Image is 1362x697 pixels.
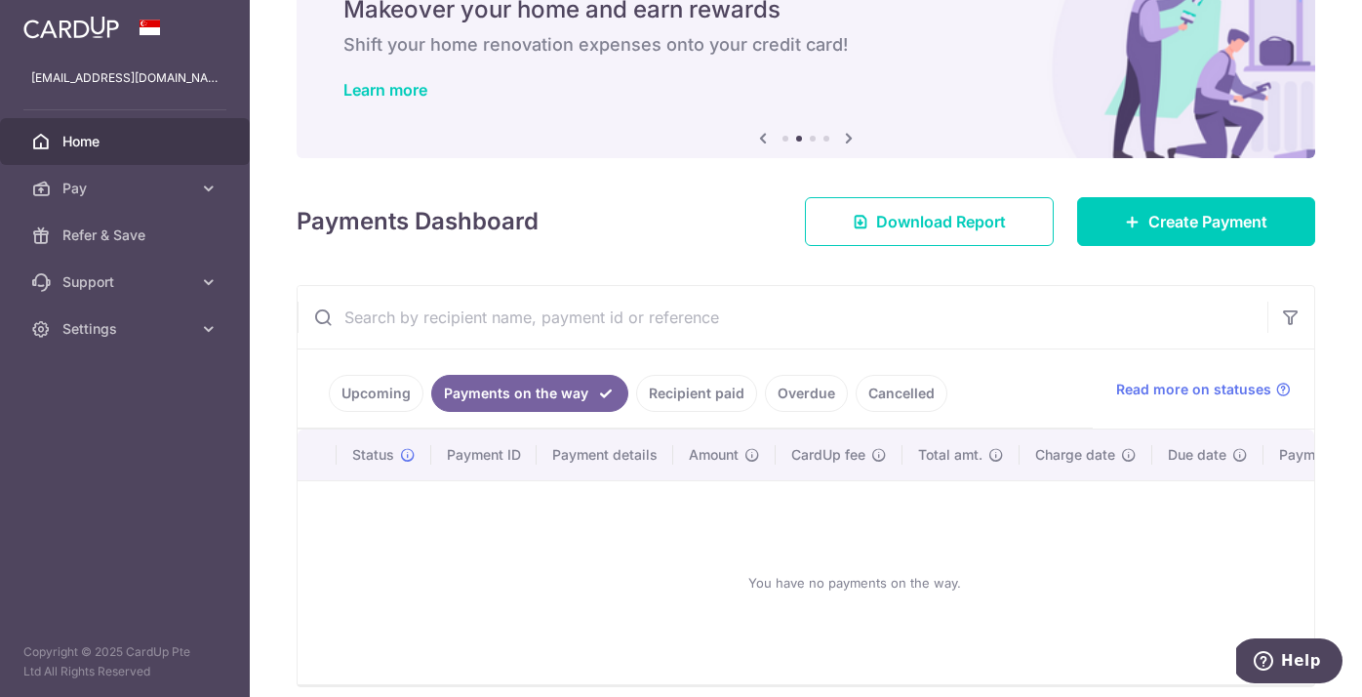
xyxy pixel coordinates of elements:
[297,204,539,239] h4: Payments Dashboard
[298,286,1267,348] input: Search by recipient name, payment id or reference
[918,445,982,465] span: Total amt.
[1168,445,1226,465] span: Due date
[343,33,1268,57] h6: Shift your home renovation expenses onto your credit card!
[1035,445,1115,465] span: Charge date
[62,272,191,292] span: Support
[62,319,191,339] span: Settings
[62,225,191,245] span: Refer & Save
[1236,638,1342,687] iframe: Opens a widget where you can find more information
[62,179,191,198] span: Pay
[62,132,191,151] span: Home
[329,375,423,412] a: Upcoming
[1148,210,1267,233] span: Create Payment
[1116,380,1271,399] span: Read more on statuses
[856,375,947,412] a: Cancelled
[1077,197,1315,246] a: Create Payment
[343,80,427,100] a: Learn more
[431,430,537,480] th: Payment ID
[689,445,739,465] span: Amount
[765,375,848,412] a: Overdue
[431,375,628,412] a: Payments on the way
[876,210,1006,233] span: Download Report
[1116,380,1291,399] a: Read more on statuses
[23,16,119,39] img: CardUp
[352,445,394,465] span: Status
[636,375,757,412] a: Recipient paid
[31,68,219,88] p: [EMAIL_ADDRESS][DOMAIN_NAME]
[537,430,673,480] th: Payment details
[791,445,865,465] span: CardUp fee
[805,197,1054,246] a: Download Report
